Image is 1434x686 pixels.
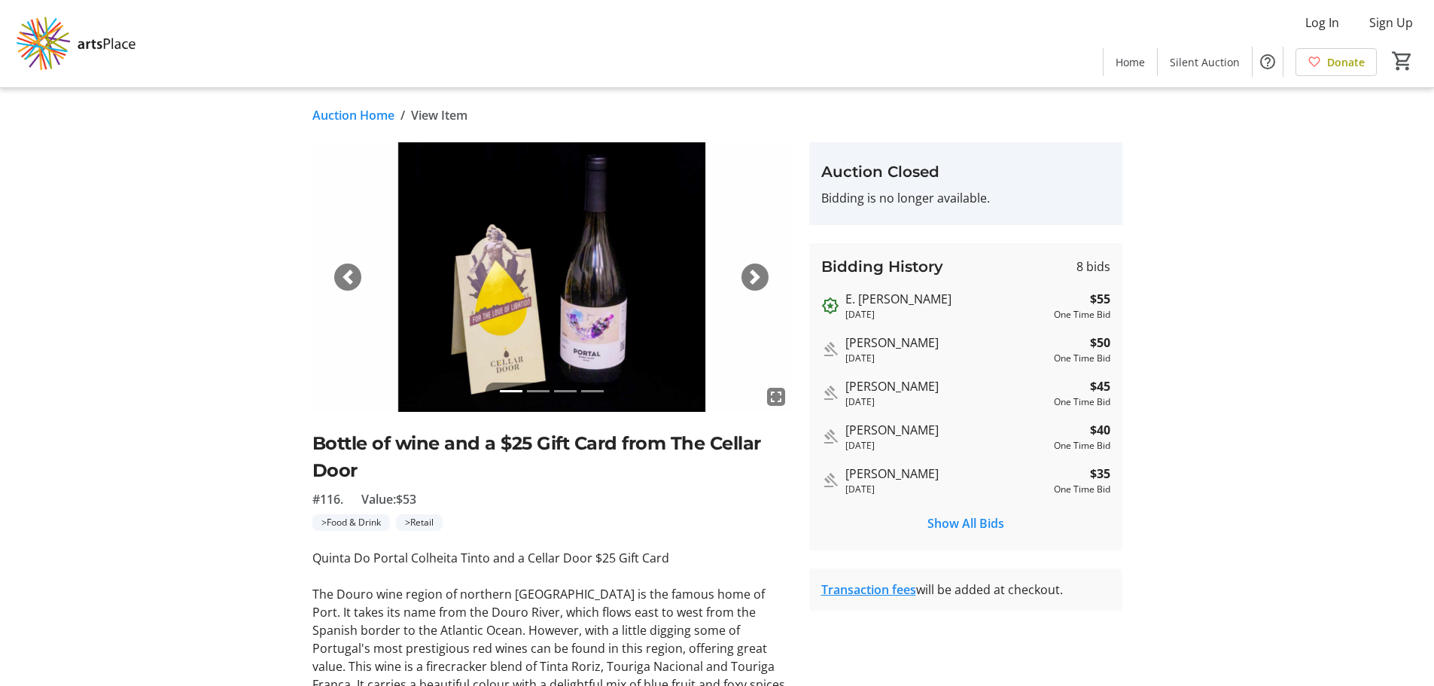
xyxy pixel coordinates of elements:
[312,430,791,484] h2: Bottle of wine and a $25 Gift Card from The Cellar Door
[1369,14,1413,32] span: Sign Up
[312,142,791,412] img: Image
[821,581,916,598] a: Transaction fees
[1158,48,1252,76] a: Silent Auction
[1054,395,1110,409] div: One Time Bid
[821,255,943,278] h3: Bidding History
[927,514,1004,532] span: Show All Bids
[845,465,1048,483] div: [PERSON_NAME]
[845,334,1048,352] div: [PERSON_NAME]
[396,514,443,531] tr-label-badge: >Retail
[845,439,1048,453] div: [DATE]
[1054,308,1110,322] div: One Time Bid
[1104,48,1157,76] a: Home
[312,514,390,531] tr-label-badge: >Food & Drink
[1116,54,1145,70] span: Home
[312,106,394,124] a: Auction Home
[1295,48,1377,76] a: Donate
[845,395,1048,409] div: [DATE]
[1090,377,1110,395] strong: $45
[821,471,839,489] mat-icon: Outbid
[845,308,1048,322] div: [DATE]
[1054,483,1110,496] div: One Time Bid
[1170,54,1240,70] span: Silent Auction
[821,428,839,446] mat-icon: Outbid
[821,189,1110,207] p: Bidding is no longer available.
[845,377,1048,395] div: [PERSON_NAME]
[1305,14,1339,32] span: Log In
[1293,11,1351,35] button: Log In
[821,160,1110,183] h3: Auction Closed
[361,490,416,508] span: Value: $53
[312,549,791,567] p: Quinta Do Portal Colheita Tinto and a Cellar Door $25 Gift Card
[845,483,1048,496] div: [DATE]
[821,581,1110,599] div: will be added at checkout.
[1357,11,1425,35] button: Sign Up
[1090,290,1110,308] strong: $55
[821,384,839,402] mat-icon: Outbid
[1054,439,1110,453] div: One Time Bid
[411,106,467,124] span: View Item
[767,388,785,406] mat-icon: fullscreen
[821,340,839,358] mat-icon: Outbid
[9,6,143,81] img: artsPlace's Logo
[845,421,1048,439] div: [PERSON_NAME]
[1253,47,1283,77] button: Help
[1327,54,1365,70] span: Donate
[845,352,1048,365] div: [DATE]
[312,490,343,508] span: #116.
[1090,334,1110,352] strong: $50
[1090,465,1110,483] strong: $35
[1389,47,1416,75] button: Cart
[821,508,1110,538] button: Show All Bids
[821,297,839,315] mat-icon: Outbid
[400,106,405,124] span: /
[845,290,1048,308] div: E. [PERSON_NAME]
[1054,352,1110,365] div: One Time Bid
[1076,258,1110,276] span: 8 bids
[1090,421,1110,439] strong: $40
